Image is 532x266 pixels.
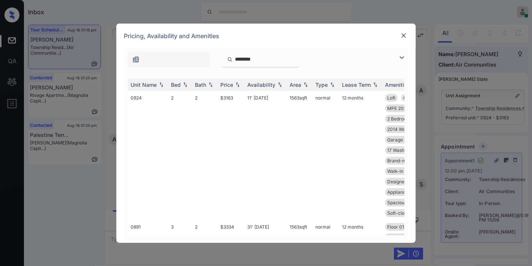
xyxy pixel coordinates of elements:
span: 2022 K&B [387,235,408,240]
img: sorting [234,82,241,87]
span: Loft [387,95,395,101]
td: 2 [192,91,217,220]
span: 2014 Wood Floor... [387,126,426,132]
img: sorting [158,82,165,87]
span: Garage Attached [387,137,423,143]
div: Type [315,82,328,88]
td: 0924 [128,91,168,220]
img: icon-zuma [397,53,406,62]
span: Spacious Eat-In... [387,200,424,205]
td: 1563 sqft [287,91,312,220]
div: Area [290,82,301,88]
td: 11' [DATE] [244,91,287,220]
img: icon-zuma [227,56,233,63]
span: 2 Bedroom 2 Bat... [387,116,426,122]
span: Designer Cabine... [387,179,426,184]
span: Garbage disposa... [403,95,442,101]
span: Brand-new Kitch... [387,158,426,163]
td: normal [312,91,339,220]
span: Appliances Stai... [387,189,423,195]
div: Amenities [385,82,410,88]
div: Pricing, Availability and Amenities [116,24,416,48]
img: sorting [276,82,284,87]
span: Soft-close Draw... [387,210,425,216]
img: sorting [372,82,379,87]
img: sorting [328,82,336,87]
td: 2 [168,91,192,220]
span: Floor 01 [387,224,404,230]
span: MPE 2024 Landsc... [387,106,429,111]
img: close [400,32,407,39]
div: Lease Term [342,82,371,88]
td: 12 months [339,91,382,220]
img: sorting [181,82,189,87]
div: Price [220,82,233,88]
td: $3163 [217,91,244,220]
div: Availability [247,82,275,88]
span: 17 Washer Dryer [387,147,422,153]
div: Unit Name [131,82,157,88]
img: sorting [207,82,214,87]
span: Walk-in Closets [387,168,420,174]
div: Bath [195,82,206,88]
img: icon-zuma [132,56,140,63]
img: sorting [302,82,309,87]
div: Bed [171,82,181,88]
